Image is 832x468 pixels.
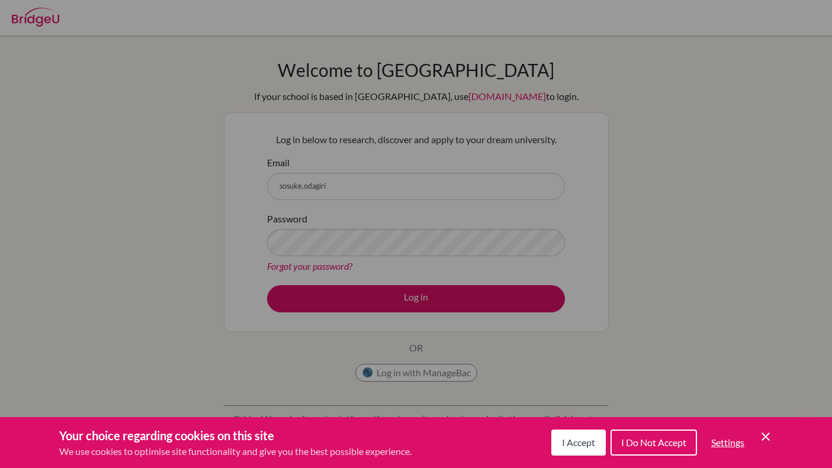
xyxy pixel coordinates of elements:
h3: Your choice regarding cookies on this site [59,427,412,444]
button: Save and close [759,430,773,444]
p: We use cookies to optimise site functionality and give you the best possible experience. [59,444,412,459]
button: I Accept [551,430,606,456]
button: Settings [702,431,754,454]
span: Settings [711,437,744,448]
button: I Do Not Accept [611,430,697,456]
span: I Do Not Accept [621,437,686,448]
span: I Accept [562,437,595,448]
